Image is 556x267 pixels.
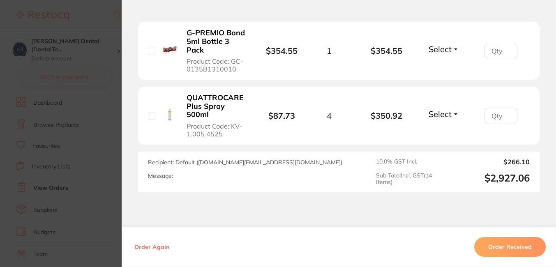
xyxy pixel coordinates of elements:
[161,42,178,58] img: G-PREMIO Bond 5ml Bottle 3 Pack
[148,173,173,180] label: Message:
[358,46,415,55] b: $354.55
[426,44,461,54] button: Select
[266,46,298,56] b: $354.55
[132,243,172,251] button: Order Again
[327,111,332,120] span: 4
[184,28,250,73] button: G-PREMIO Bond 5ml Bottle 3 Pack Product Code: GC-0135B1310010
[376,172,450,185] span: Sub Total Incl. GST ( 14 Items)
[184,93,250,138] button: QUATTROCARE Plus Spray 500ml Product Code: KV-1.005.4525
[484,108,517,124] input: Qty
[148,159,342,166] span: Recipient: Default ( [DOMAIN_NAME][EMAIL_ADDRESS][DOMAIN_NAME] )
[161,106,178,123] img: QUATTROCARE Plus Spray 500ml
[429,109,452,119] span: Select
[187,29,248,54] b: G-PREMIO Bond 5ml Bottle 3 Pack
[484,43,517,59] input: Qty
[358,111,415,120] b: $350.92
[426,109,461,119] button: Select
[429,44,452,54] span: Select
[187,122,248,138] span: Product Code: KV-1.005.4525
[474,237,546,257] button: Order Received
[327,46,332,55] span: 1
[456,158,530,166] output: $266.10
[268,110,295,121] b: $87.73
[456,172,530,185] output: $2,927.06
[376,158,450,166] span: 10.0 % GST Incl.
[187,58,248,73] span: Product Code: GC-0135B1310010
[187,94,248,119] b: QUATTROCARE Plus Spray 500ml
